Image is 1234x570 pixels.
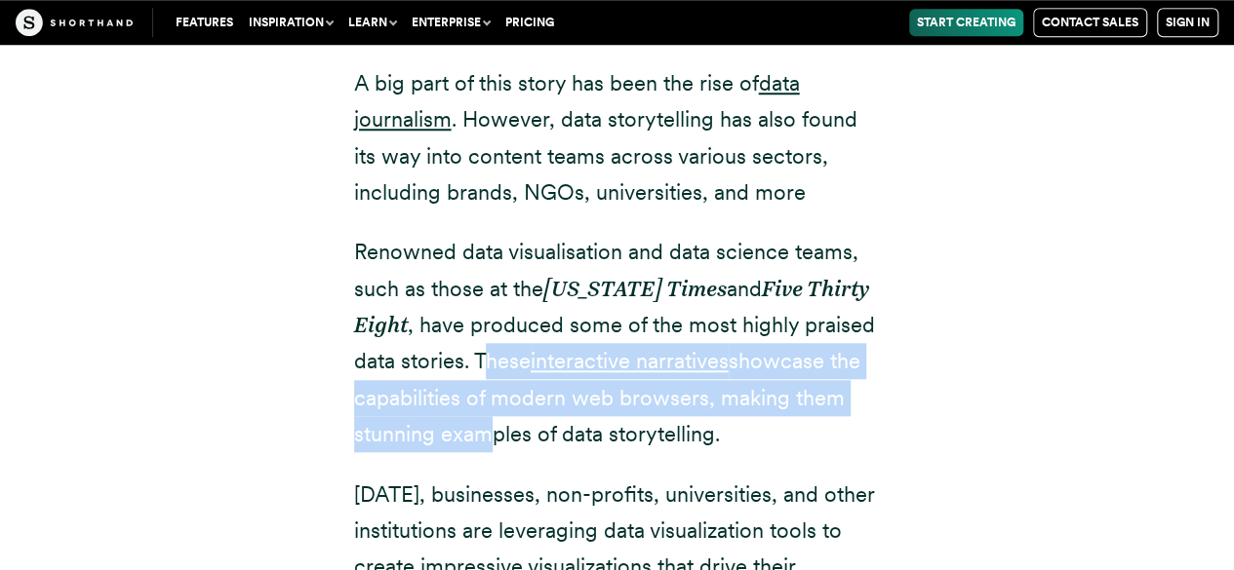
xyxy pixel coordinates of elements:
button: Enterprise [404,9,498,36]
a: Contact Sales [1033,8,1147,37]
p: A big part of this story has been the rise of . However, data storytelling has also found its way... [354,65,881,211]
a: Start Creating [909,9,1023,36]
p: Renowned data visualisation and data science teams, such as those at the and , have produced some... [354,234,881,452]
a: interactive narratives [531,348,729,373]
em: [US_STATE] Times [543,276,727,301]
a: Sign in [1157,8,1218,37]
button: Inspiration [241,9,340,36]
em: Five Thirty Eight [354,276,869,337]
a: Pricing [498,9,562,36]
img: The Craft [16,9,133,36]
a: Features [168,9,241,36]
button: Learn [340,9,404,36]
a: data journalism [354,70,800,132]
